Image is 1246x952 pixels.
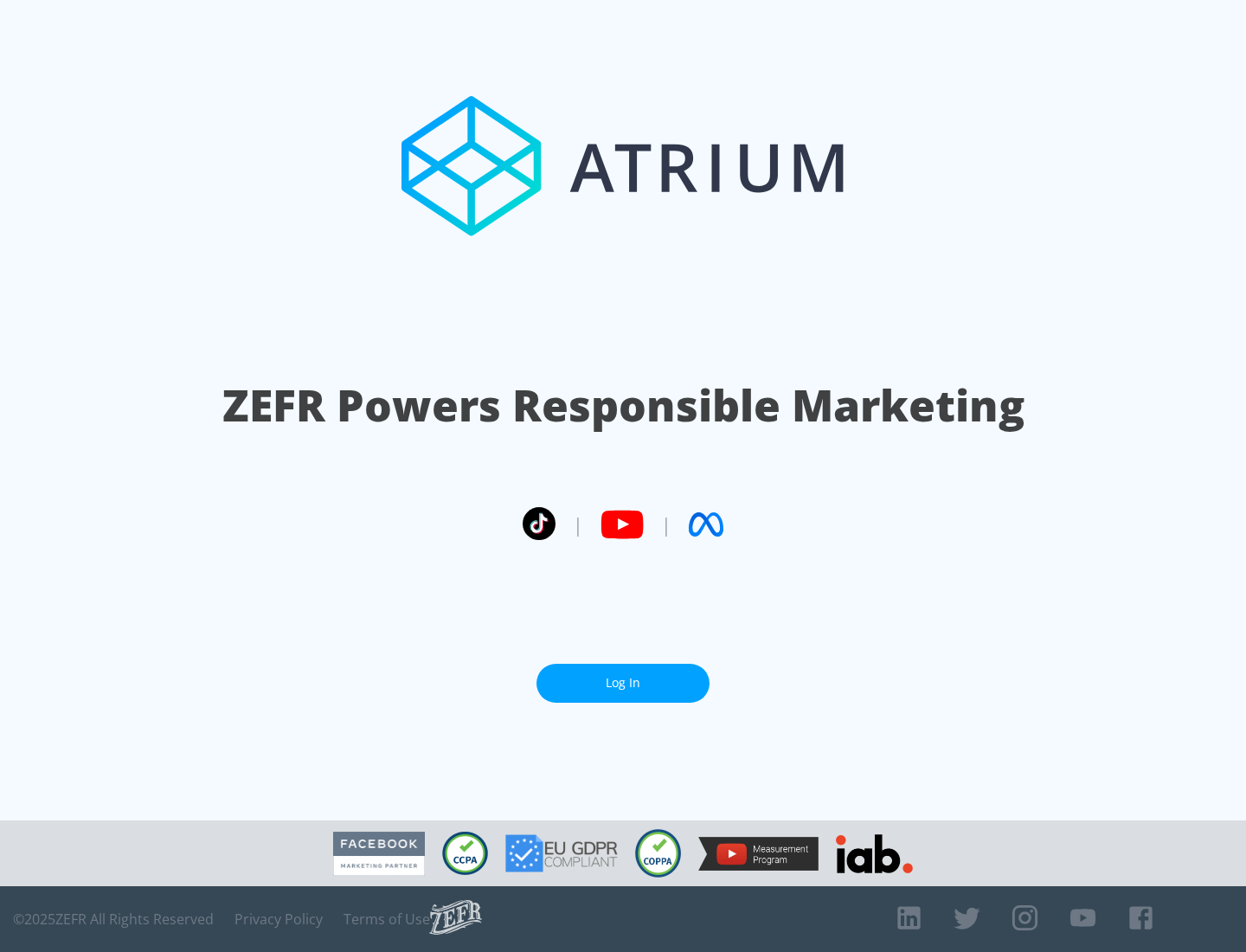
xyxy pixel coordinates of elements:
img: YouTube Measurement Program [698,837,819,871]
span: © 2025 ZEFR All Rights Reserved [13,910,214,928]
span: | [661,511,671,537]
a: Privacy Policy [234,910,323,928]
h1: ZEFR Powers Responsible Marketing [222,376,1024,435]
img: GDPR Compliant [505,834,618,872]
img: Facebook Marketing Partner [333,832,425,876]
a: Log In [536,664,710,703]
img: CCPA Compliant [442,832,488,875]
img: IAB [836,834,913,873]
img: COPPA Compliant [635,829,681,878]
span: | [573,511,583,537]
a: Terms of Use [344,910,430,928]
